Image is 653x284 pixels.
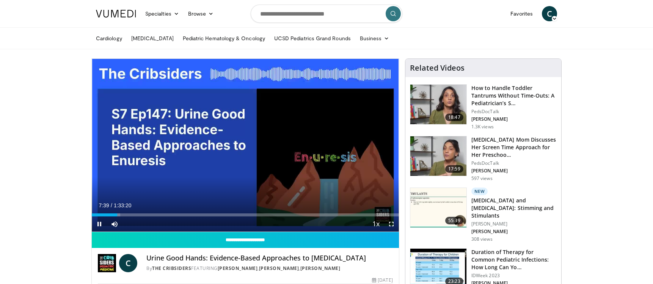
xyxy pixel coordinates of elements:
[471,124,494,130] p: 1.3K views
[384,216,399,232] button: Fullscreen
[410,136,466,176] img: 545bfb05-4c46-43eb-a600-77e1c8216bd9.150x105_q85_crop-smart_upscale.jpg
[152,265,191,271] a: The Cribsiders
[184,6,218,21] a: Browse
[114,202,132,208] span: 1:33:20
[372,277,392,284] div: [DATE]
[92,213,399,216] div: Progress Bar
[471,248,557,271] h3: Duration of Therapy for Common Pediatric Infections: How Long Can Yo…
[471,236,493,242] p: 308 views
[471,168,557,174] p: [PERSON_NAME]
[146,265,393,272] div: By FEATURING , ,
[471,84,557,107] h3: How to Handle Toddler Tantrums Without Time-Outs: A Pediatrician’s S…
[410,188,466,227] img: d36e463e-79e1-402d-9e36-b355bbb887a9.150x105_q85_crop-smart_upscale.jpg
[92,216,107,232] button: Pause
[410,188,557,242] a: 55:39 New [MEDICAL_DATA] and [MEDICAL_DATA]: Stimming and Stimulants [PERSON_NAME] [PERSON_NAME] ...
[119,254,137,272] a: C
[471,109,557,115] p: PedsDocTalk
[111,202,112,208] span: /
[178,31,270,46] a: Pediatric Hematology & Oncology
[141,6,184,21] a: Specialties
[91,31,127,46] a: Cardiology
[300,265,341,271] a: [PERSON_NAME]
[445,114,463,121] span: 18:47
[471,229,557,235] p: [PERSON_NAME]
[251,5,402,23] input: Search topics, interventions
[445,217,463,224] span: 55:39
[96,10,136,17] img: VuMedi Logo
[355,31,394,46] a: Business
[410,63,465,73] h4: Related Videos
[471,160,557,166] p: PedsDocTalk
[445,165,463,173] span: 17:59
[270,31,355,46] a: UCSD Pediatrics Grand Rounds
[146,254,393,262] h4: Urine Good Hands: Evidence-Based Approaches to [MEDICAL_DATA]
[107,216,122,232] button: Mute
[259,265,299,271] a: [PERSON_NAME]
[410,85,466,124] img: 50ea502b-14b0-43c2-900c-1755f08e888a.150x105_q85_crop-smart_upscale.jpg
[471,188,488,195] p: New
[471,175,493,181] p: 597 views
[369,216,384,232] button: Playback Rate
[471,136,557,159] h3: [MEDICAL_DATA] Mom Discusses Her Screen Time Approach for Her Preschoo…
[410,84,557,130] a: 18:47 How to Handle Toddler Tantrums Without Time-Outs: A Pediatrician’s S… PedsDocTalk [PERSON_N...
[99,202,109,208] span: 7:39
[92,59,399,232] video-js: Video Player
[127,31,178,46] a: [MEDICAL_DATA]
[471,221,557,227] p: [PERSON_NAME]
[410,136,557,181] a: 17:59 [MEDICAL_DATA] Mom Discusses Her Screen Time Approach for Her Preschoo… PedsDocTalk [PERSON...
[218,265,258,271] a: [PERSON_NAME]
[471,116,557,122] p: [PERSON_NAME]
[471,197,557,219] h3: [MEDICAL_DATA] and [MEDICAL_DATA]: Stimming and Stimulants
[542,6,557,21] a: C
[471,273,557,279] p: IDWeek 2023
[98,254,116,272] img: The Cribsiders
[506,6,537,21] a: Favorites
